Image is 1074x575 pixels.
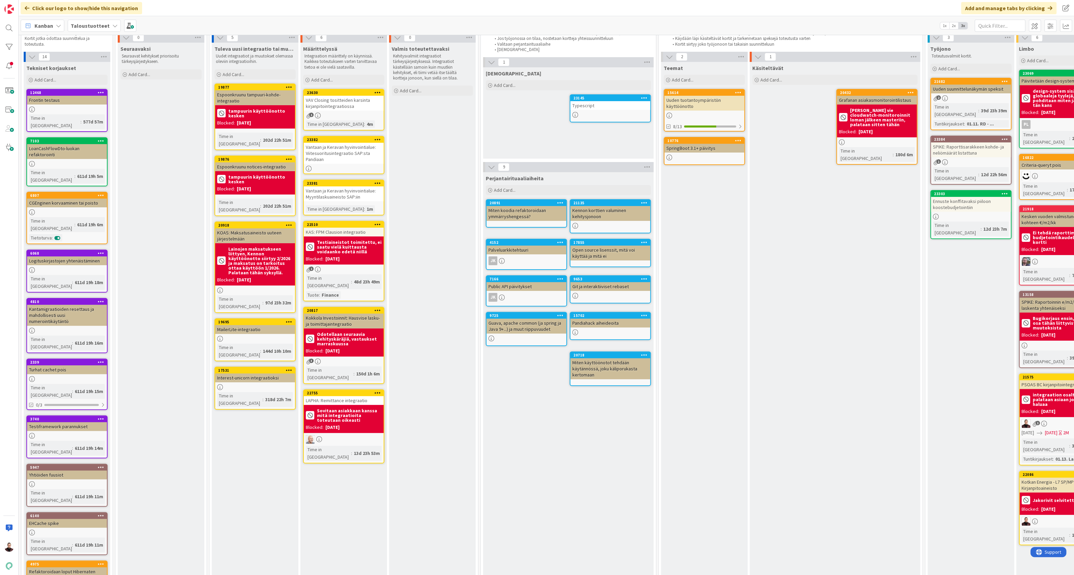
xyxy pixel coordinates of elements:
div: 9653 [573,277,650,281]
div: 6068 [30,251,107,256]
img: TK [1022,257,1030,266]
div: Open source lisenssit, mitä voi käyttää ja mitä ei [570,246,650,260]
div: 4975 [27,561,107,567]
input: Quick Filter... [975,20,1025,32]
div: Blocked: [306,255,323,262]
div: [DATE] [237,119,251,127]
div: 5947Yhtiöiden fuusiot [27,464,107,479]
li: Käydään läpi käsiteltävät kortit ja tarkennetaan speksejä toteutusta varten [669,36,915,41]
span: : [260,136,261,144]
div: 15702Pandiahack aiheideoita [570,313,650,327]
div: Time in [GEOGRAPHIC_DATA] [29,217,74,232]
div: 12468 [27,90,107,96]
div: Public API päivitykset [486,282,566,291]
div: Time in [GEOGRAPHIC_DATA] [217,199,260,213]
div: 20817 [307,308,384,313]
div: 20891Miten koodia refaktoroidaan ymmärryshengessä? [486,200,566,221]
div: Finance [320,291,341,299]
div: Blocked: [217,185,235,192]
div: 7166 [489,277,566,281]
div: 20718 [570,352,650,358]
div: 180d 6m [894,151,915,158]
p: Kehitysvalmiit integraatiot tärkeysjärjestyksessä. Integraatiot käsitellään samoin kuin muutkin k... [393,53,472,81]
span: Add Card... [129,71,150,77]
div: 20918KOAS: Maksatusaineisto uuteen järjestelmään [215,222,295,243]
div: Blocked: [1022,246,1039,253]
p: Seuraavat kehitykset priorisoitu tärkeysjärjestykseen. [122,53,200,65]
div: 15614Uuden tuotantoympäristön käyttöönotto [664,90,744,111]
div: 23145Typescript [570,95,650,110]
div: NG [304,435,384,444]
div: VAV Closing tositteiden karsinta kirjanpitointegraatiossa [304,96,384,111]
div: Blocked: [839,128,856,135]
span: Add Card... [494,82,516,88]
span: : [52,234,53,241]
span: 9 [498,163,509,171]
div: 23630VAV Closing tositteiden karsinta kirjanpitointegraatiossa [304,90,384,111]
img: NG [306,435,315,444]
div: Uuden suunnittelunäkymän speksit [931,85,1011,93]
div: Time in [GEOGRAPHIC_DATA] [29,169,74,184]
span: Tekniset korjaukset [26,65,76,71]
div: 22510KAS: FPM Clausion integraatio [304,222,384,236]
div: 19876 [218,157,295,162]
div: 20891 [489,201,566,205]
div: 9653Git ja interaktiiviset rebaset [570,276,650,291]
div: Logituskirjastojen yhtenäistäminen [27,256,107,265]
div: Tuote [306,291,319,299]
div: 7166 [486,276,566,282]
li: Kortit siirtyy joko työjonoon tai takaisin suunnitteluun [669,42,915,47]
span: Käsiteltävät [752,65,783,71]
img: AA [1022,419,1030,428]
span: 2 [936,95,941,100]
p: Uusien kehitysten hautomo ja hautausmaa. Kortit jotka odottaa suunnittelua ja toteutusta. [25,30,105,47]
div: 21135Kennon korttien valuminen kehitysjonoon [570,200,650,221]
div: 23303 [934,191,1011,196]
div: 21682 [934,79,1011,84]
div: 23382Vantaan ja Keravan hyvinvointialue: Viitesuoritusintegraatio SAP:sta Pandiaan [304,137,384,164]
div: 202d 22h 51m [261,202,293,210]
div: 611d 19h 5m [75,172,105,180]
div: 17855Open source lisenssit, mitä voi käyttää ja mitä ei [570,239,650,260]
b: [PERSON_NAME] vie cloudwatch-monitoroinnit loman jälkeen masteriin, palataan sitten tähän [850,108,915,127]
span: Add Card... [223,71,244,77]
p: Uudet integraatiot ja muutokset olemassa oleviin integraatioihin. [216,53,294,65]
div: 23303Ennuste konffitavaksi piiloon koostebudjetointiin [931,191,1011,212]
div: Click our logo to show/hide this navigation [21,2,142,14]
div: 10776 [664,138,744,144]
span: : [978,107,979,114]
div: Typescript [570,101,650,110]
div: 6140 [27,513,107,519]
div: Vantaan ja Keravan hyvinvointialue: Viitesuoritusintegraatio SAP:sta Pandiaan [304,143,384,164]
span: 5 [227,33,238,42]
div: Time in [GEOGRAPHIC_DATA] [1022,131,1069,146]
div: 39d 23h 39m [979,107,1009,114]
div: Blocked: [217,276,235,283]
div: 202d 22h 51m [261,136,293,144]
div: 7103LoanCashFlowDto-luokan refaktorointi [27,138,107,159]
div: 20817Kokkola Investoinnit: Hausvise lasku- ja toimittajaintegraatio [304,307,384,328]
div: 10776SpringBoot 3.1+ päivitys [664,138,744,153]
div: 23384 [934,137,1011,142]
div: 3740Testiframework parannukset [27,416,107,431]
p: Toteutusvalmiit kortit. [932,53,1010,59]
div: 19695MailerLite-integraatio [215,319,295,334]
div: Espoonkruunu tampuuri-kohde-integraatio [215,90,295,105]
div: [DATE] [325,255,340,262]
div: 611d 19h 18m [73,279,105,286]
span: : [364,205,365,213]
span: 14 [39,53,50,61]
div: 2339Turhat cachet pois [27,359,107,374]
div: Time in [GEOGRAPHIC_DATA] [306,120,364,128]
div: 23303 [931,191,1011,197]
span: Add Card... [35,77,56,83]
div: JK [486,293,566,302]
div: 17855 [573,240,650,245]
div: Blocked: [1022,109,1039,116]
div: 97d 23h 32m [264,299,293,306]
div: 23381Vantaan ja Keravan hyvinvointialue: Myyntilaskuaineisto SAP:iin [304,180,384,201]
span: Tuleva uusi integraatio tai muutos [214,45,296,52]
span: Add Card... [1027,57,1049,64]
span: : [81,118,82,125]
div: Time in [GEOGRAPHIC_DATA] [933,222,981,236]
